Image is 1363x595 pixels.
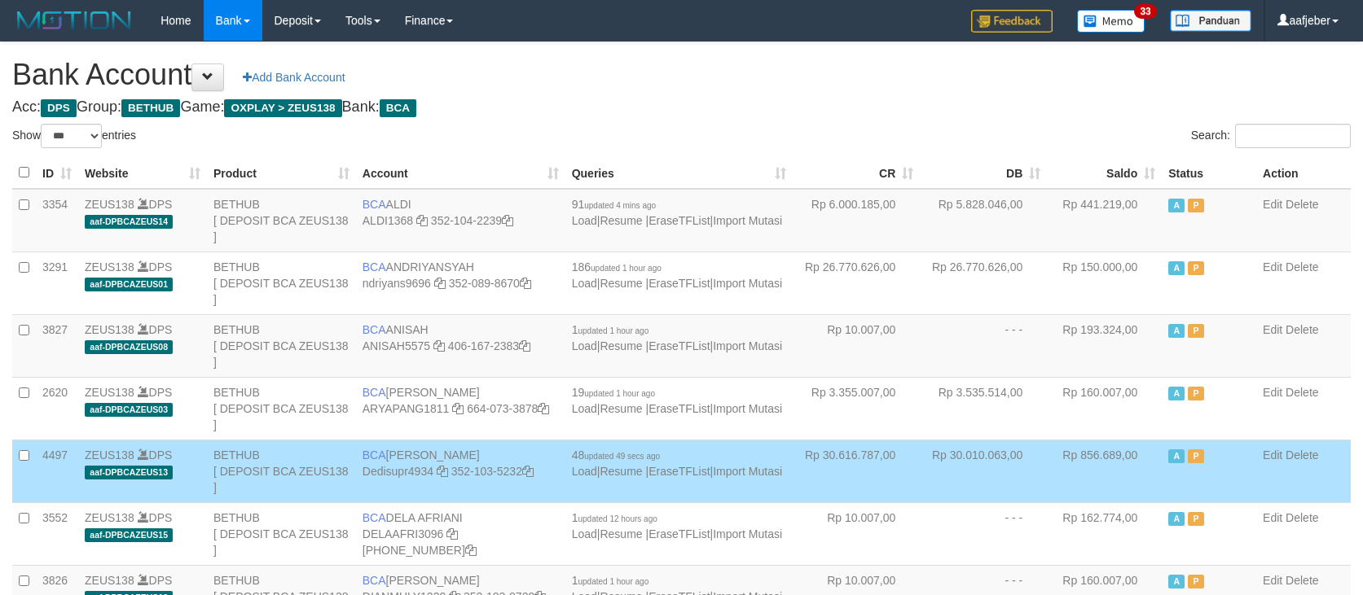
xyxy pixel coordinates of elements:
a: Copy 4061672383 to clipboard [519,339,530,352]
td: DPS [78,314,207,377]
span: BCA [363,511,386,524]
span: | | | [572,323,782,352]
th: Queries: activate to sort column ascending [565,157,794,189]
td: BETHUB [ DEPOSIT BCA ZEUS138 ] [207,252,356,314]
a: Load [572,214,597,227]
a: Import Mutasi [713,527,782,540]
span: Paused [1188,199,1204,212]
span: BCA [363,198,386,211]
a: Delete [1286,511,1318,524]
a: Copy 8692458639 to clipboard [465,544,477,557]
h1: Bank Account [12,59,1351,91]
select: Showentries [41,124,102,148]
a: ZEUS138 [85,260,134,273]
span: Active [1168,261,1185,275]
a: Edit [1263,260,1282,273]
img: Feedback.jpg [971,10,1053,33]
span: | | | [572,198,782,227]
span: updated 4 mins ago [584,201,656,210]
a: Edit [1263,574,1282,587]
td: Rp 30.010.063,00 [920,440,1047,502]
a: Copy ANISAH5575 to clipboard [433,339,445,352]
span: 33 [1134,4,1156,19]
span: Active [1168,575,1185,588]
span: Paused [1188,512,1204,526]
td: Rp 10.007,00 [793,314,920,377]
img: MOTION_logo.png [12,8,136,33]
th: Product: activate to sort column ascending [207,157,356,189]
a: ZEUS138 [85,574,134,587]
td: [PERSON_NAME] 664-073-3878 [356,377,565,440]
a: Resume [600,402,642,415]
a: Load [572,465,597,478]
span: OXPLAY > ZEUS138 [224,99,341,117]
td: Rp 162.774,00 [1047,502,1162,565]
td: Rp 5.828.046,00 [920,189,1047,252]
a: EraseTFList [649,277,710,290]
td: Rp 10.007,00 [793,502,920,565]
td: 3291 [36,252,78,314]
a: Copy 3521042239 to clipboard [502,214,513,227]
a: Copy Dedisupr4934 to clipboard [437,465,448,478]
a: ZEUS138 [85,198,134,211]
a: EraseTFList [649,402,710,415]
a: Resume [600,214,642,227]
a: Copy ndriyans9696 to clipboard [434,277,446,290]
a: Delete [1286,260,1318,273]
span: 186 [572,260,662,273]
span: BCA [363,260,386,273]
label: Show entries [12,124,136,148]
td: 4497 [36,440,78,502]
span: BCA [363,448,386,462]
td: ANISAH 406-167-2383 [356,314,565,377]
a: Delete [1286,574,1318,587]
span: BCA [380,99,416,117]
span: BCA [363,323,386,336]
td: Rp 160.007,00 [1047,377,1162,440]
td: Rp 150.000,00 [1047,252,1162,314]
td: - - - [920,314,1047,377]
td: Rp 3.355.007,00 [793,377,920,440]
td: Rp 30.616.787,00 [793,440,920,502]
a: Copy ALDI1368 to clipboard [416,214,428,227]
span: updated 1 hour ago [578,577,649,586]
a: Copy 3520898670 to clipboard [520,277,531,290]
span: 1 [572,574,649,587]
a: Load [572,277,597,290]
a: Resume [600,465,642,478]
span: Paused [1188,387,1204,400]
th: CR: activate to sort column ascending [793,157,920,189]
span: | | | [572,448,782,478]
span: updated 1 hour ago [584,389,655,398]
a: ZEUS138 [85,448,134,462]
span: Paused [1188,575,1204,588]
a: ZEUS138 [85,386,134,399]
a: Load [572,402,597,415]
span: 1 [572,511,657,524]
th: Website: activate to sort column ascending [78,157,207,189]
a: Resume [600,277,642,290]
td: Rp 26.770.626,00 [793,252,920,314]
a: Load [572,527,597,540]
span: 48 [572,448,660,462]
td: Rp 26.770.626,00 [920,252,1047,314]
td: DPS [78,440,207,502]
span: | | | [572,511,782,540]
td: ALDI 352-104-2239 [356,189,565,252]
a: Import Mutasi [713,402,782,415]
td: BETHUB [ DEPOSIT BCA ZEUS138 ] [207,377,356,440]
span: Active [1168,324,1185,338]
span: 19 [572,386,655,399]
td: [PERSON_NAME] 352-103-5232 [356,440,565,502]
span: | | | [572,386,782,415]
a: Copy 6640733878 to clipboard [538,402,549,415]
td: BETHUB [ DEPOSIT BCA ZEUS138 ] [207,440,356,502]
a: Edit [1263,448,1282,462]
span: 1 [572,323,649,336]
a: Edit [1263,511,1282,524]
td: - - - [920,502,1047,565]
a: Delete [1286,386,1318,399]
span: aaf-DPBCAZEUS08 [85,340,173,354]
a: DELAAFRI3096 [363,527,444,540]
a: ndriyans9696 [363,277,431,290]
